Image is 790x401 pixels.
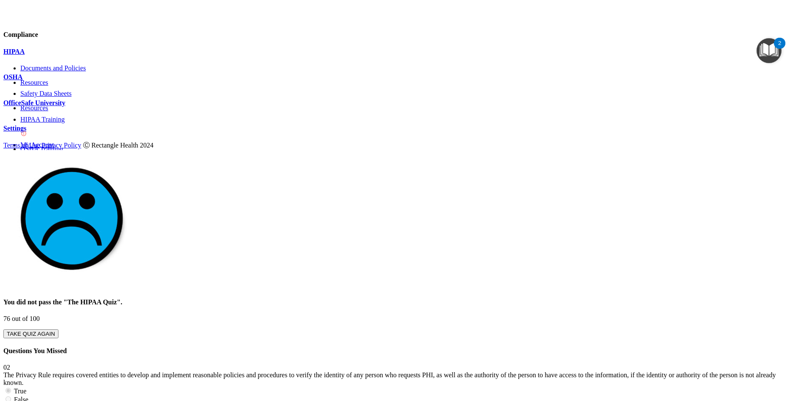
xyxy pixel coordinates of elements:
[757,38,782,63] button: Open Resource Center, 2 new notifications
[30,315,40,322] span: 100
[67,298,117,306] span: The HIPAA Quiz
[12,315,28,322] span: out of
[3,315,10,322] span: 76
[3,125,787,132] a: Settings
[14,387,27,395] span: True
[778,43,781,54] div: 2
[3,3,119,20] img: PMB logo
[20,116,787,123] p: HIPAA Training
[42,142,81,149] a: Privacy Policy
[3,329,58,338] button: TAKE QUIZ AGAIN
[3,48,787,56] a: HIPAA
[748,343,780,375] iframe: Drift Widget Chat Controller
[83,142,154,149] span: Ⓒ Rectangle Health 2024
[3,150,141,287] img: sad_face.ecc698e2.jpg
[20,104,787,112] a: Resources
[3,347,787,355] h4: Questions You Missed
[3,142,40,149] a: Terms of Use
[20,116,787,139] a: HIPAA Training
[3,73,787,81] a: OSHA
[20,130,27,137] img: danger-circle.6113f641.png
[3,99,787,107] a: OfficeSafe University
[3,31,787,39] h4: Compliance
[3,298,787,306] h4: You did not pass the " ".
[6,388,11,393] input: True
[3,364,10,371] span: 02
[20,90,787,97] a: Safety Data Sheets
[20,64,787,72] a: Documents and Policies
[3,371,776,386] span: The Privacy Rule requires covered entities to develop and implement reasonable policies and proce...
[20,79,787,86] a: Resources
